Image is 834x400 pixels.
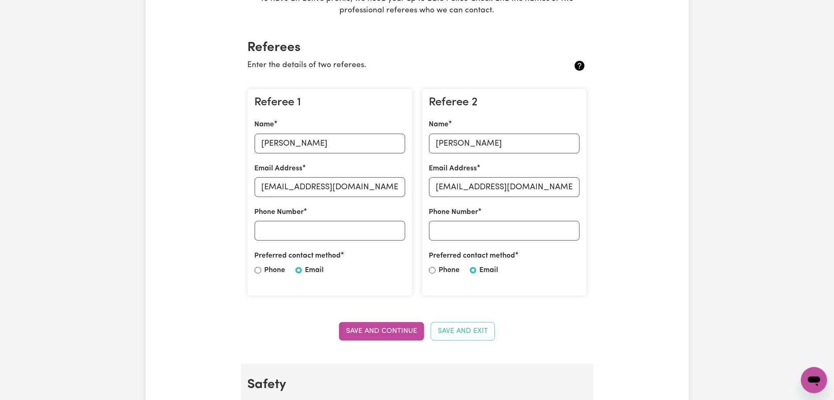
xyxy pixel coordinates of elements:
h2: Safety [248,377,587,393]
label: Phone Number [255,207,304,218]
button: Save and Exit [431,322,495,340]
label: Email [480,265,499,276]
iframe: Button to launch messaging window [801,367,827,393]
label: Phone [439,265,460,276]
label: Email [305,265,324,276]
label: Name [429,119,449,130]
label: Phone Number [429,207,479,218]
p: Enter the details of two referees. [248,60,530,72]
label: Email Address [255,163,303,174]
label: Preferred contact method [255,251,341,261]
label: Phone [265,265,286,276]
button: Save and Continue [339,322,424,340]
h3: Referee 2 [429,96,580,110]
h3: Referee 1 [255,96,405,110]
label: Email Address [429,163,477,174]
label: Preferred contact method [429,251,516,261]
label: Name [255,119,274,130]
h2: Referees [248,40,587,56]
